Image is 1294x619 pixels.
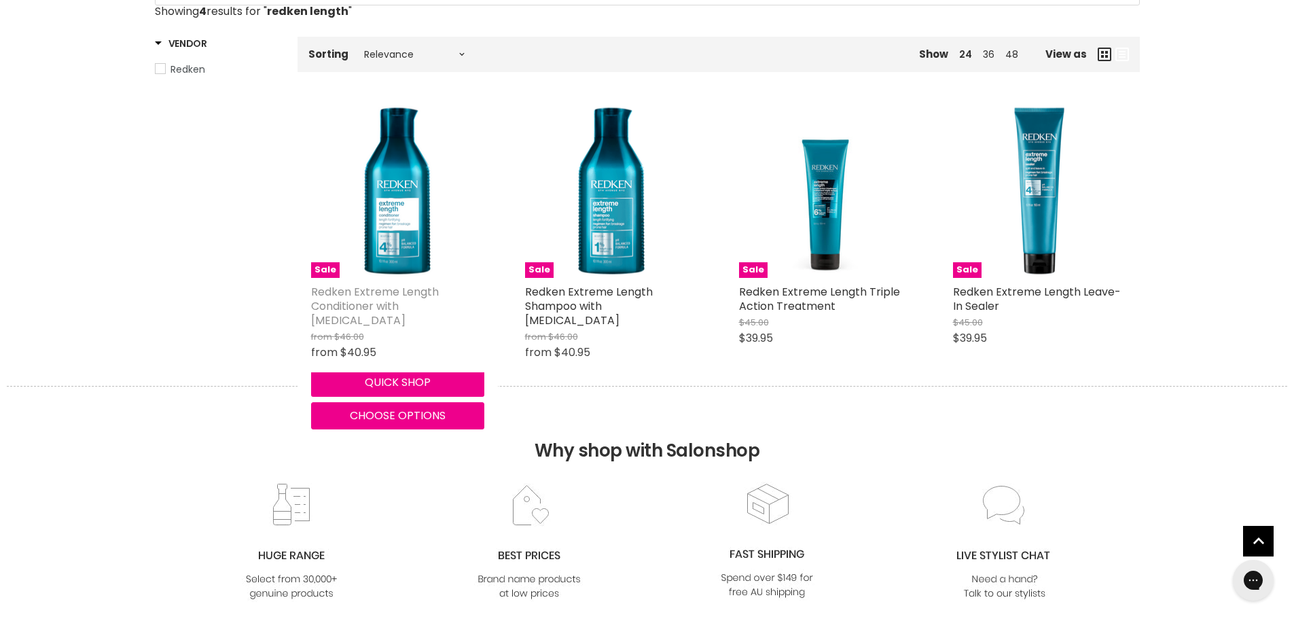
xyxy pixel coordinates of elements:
a: Redken Extreme Length Leave-In Sealer [953,284,1121,314]
a: Redken Extreme Length Triple Action TreatmentSale [739,105,912,278]
a: Redken Extreme Length Shampoo with [MEDICAL_DATA] [525,284,653,328]
img: range2_8cf790d4-220e-469f-917d-a18fed3854b6.jpg [236,483,346,602]
strong: redken length [267,3,348,19]
p: Showing results for " " [155,5,1140,18]
a: Redken Extreme Length Conditioner with BiotinSale [311,105,484,278]
span: View as [1045,48,1087,60]
a: Redken Extreme Length Triple Action Treatment [739,284,900,314]
label: Sorting [308,48,348,60]
img: Redken Extreme Length Leave-In Sealer [953,105,1126,278]
img: chat_c0a1c8f7-3133-4fc6-855f-7264552747f6.jpg [950,483,1060,602]
img: Redken Extreme Length Triple Action Treatment [739,105,912,278]
iframe: Gorgias live chat messenger [1226,555,1280,605]
img: Redken Extreme Length Shampoo with Biotin [525,105,698,278]
a: Redken Extreme Length Conditioner with [MEDICAL_DATA] [311,284,439,328]
a: 48 [1005,48,1018,61]
button: Choose options [311,402,484,429]
button: Quick shop [311,369,484,396]
h2: Why shop with Salonshop [7,386,1287,482]
span: $45.00 [953,316,983,329]
a: Redken [155,62,281,77]
a: 24 [959,48,972,61]
span: $40.95 [340,344,376,360]
span: Sale [739,262,768,278]
strong: 4 [199,3,206,19]
span: Sale [525,262,554,278]
span: $46.00 [334,330,364,343]
img: Redken Extreme Length Conditioner with Biotin [311,105,484,278]
span: $39.95 [953,330,987,346]
span: $46.00 [548,330,578,343]
span: from [525,330,546,343]
span: Redken [170,63,205,76]
span: Choose options [350,408,446,423]
span: $45.00 [739,316,769,329]
a: 36 [983,48,994,61]
span: from [311,344,338,360]
a: Redken Extreme Length Shampoo with BiotinSale [525,105,698,278]
span: $39.95 [739,330,773,346]
span: Back to top [1243,526,1274,561]
span: Show [919,47,948,61]
img: prices.jpg [474,483,584,602]
span: Sale [953,262,982,278]
h3: Vendor [155,37,207,50]
span: from [311,330,332,343]
span: from [525,344,552,360]
a: Back to top [1243,526,1274,556]
a: Redken Extreme Length Leave-In SealerSale [953,105,1126,278]
span: $40.95 [554,344,590,360]
img: fast.jpg [712,482,822,601]
span: Sale [311,262,340,278]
